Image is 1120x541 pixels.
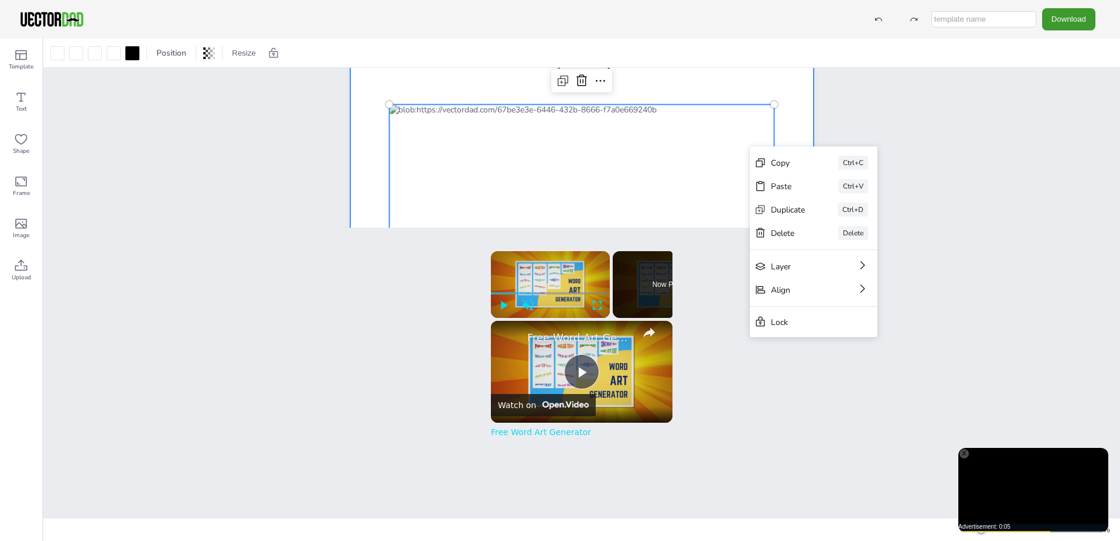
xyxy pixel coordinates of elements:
[491,293,515,318] button: Play
[557,54,610,69] span: [US_STATE]
[958,448,1108,532] div: Video Player
[771,285,824,296] div: Align
[13,146,29,156] span: Shape
[771,204,805,215] div: Duplicate
[653,281,692,288] span: Now Playing
[564,354,599,389] button: Play Video
[771,181,805,192] div: Paste
[838,203,868,217] div: Ctrl+D
[958,448,1108,532] iframe: Advertisement
[958,524,1108,530] div: Advertisement: 0:05
[838,156,868,170] div: Ctrl+C
[538,401,588,409] img: Video channel logo
[771,261,824,272] div: Layer
[771,228,805,239] div: Delete
[9,62,33,71] span: Template
[154,47,189,59] span: Position
[959,449,969,458] div: X
[515,293,540,318] button: Unmute
[491,321,672,423] img: video of: Free Word Art Generator
[585,293,610,318] button: Fullscreen
[13,189,30,198] span: Frame
[838,226,868,240] div: Delete
[16,104,27,114] span: Text
[19,11,85,28] img: VectorDad-1.png
[638,321,660,343] button: share
[12,273,31,282] span: Upload
[498,328,521,351] a: channel logo
[498,400,536,410] div: Watch on
[491,251,610,318] div: Video Player
[491,292,610,295] div: Progress Bar
[771,157,805,169] div: Copy
[491,394,596,416] a: Watch on Open.Video
[1042,8,1095,30] button: Download
[13,231,29,240] span: Image
[527,331,633,344] a: Free Word Art Generator
[491,427,591,437] a: Free Word Art Generator
[227,44,261,63] button: Resize
[491,321,672,423] div: Video Player
[838,179,868,193] div: Ctrl+V
[771,317,840,328] div: Lock
[931,11,1036,28] input: template name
